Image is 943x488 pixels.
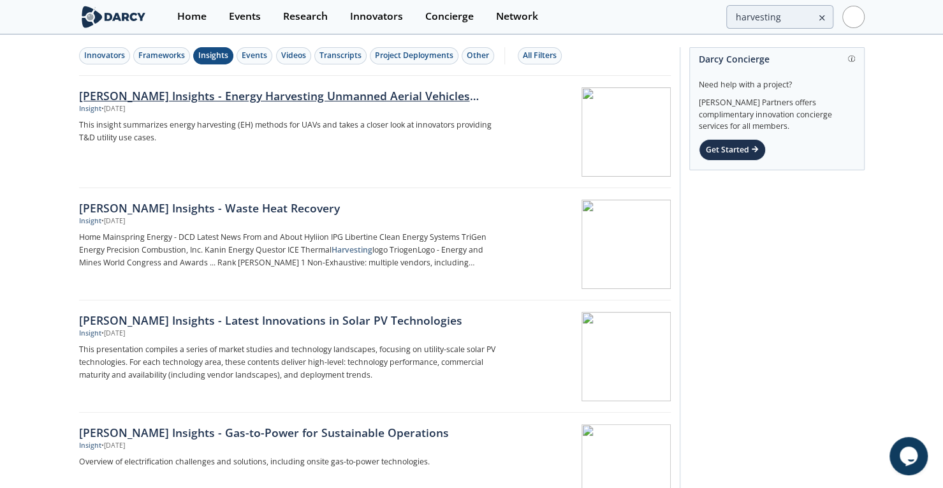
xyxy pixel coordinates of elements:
[79,455,501,468] p: Overview of electrification challenges and solutions, including onsite gas-to-power technologies.
[79,76,671,188] a: [PERSON_NAME] Insights - Energy Harvesting Unmanned Aerial Vehicles (UAV) Insight •[DATE] This in...
[467,50,489,61] div: Other
[699,91,855,133] div: [PERSON_NAME] Partners offers complimentary innovation concierge services for all members.
[281,50,306,61] div: Videos
[425,11,474,22] div: Concierge
[462,47,494,64] button: Other
[79,200,501,216] div: [PERSON_NAME] Insights - Waste Heat Recovery
[79,6,149,28] img: logo-wide.svg
[79,343,501,381] p: This presentation compiles a series of market studies and technology landscapes, focusing on util...
[848,55,855,63] img: information.svg
[889,437,930,475] iframe: chat widget
[133,47,190,64] button: Frameworks
[79,312,501,329] div: [PERSON_NAME] Insights - Latest Innovations in Solar PV Technologies
[84,50,125,61] div: Innovators
[101,329,125,339] div: • [DATE]
[242,50,267,61] div: Events
[193,47,233,64] button: Insights
[101,216,125,226] div: • [DATE]
[79,119,501,144] p: This insight summarizes energy harvesting (EH) methods for UAVs and takes a closer look at innova...
[726,5,833,29] input: Advanced Search
[79,188,671,300] a: [PERSON_NAME] Insights - Waste Heat Recovery Insight •[DATE] Home Mainspring Energy - DCD Latest ...
[138,50,185,61] div: Frameworks
[177,11,207,22] div: Home
[79,104,101,114] div: Insight
[79,87,501,104] div: [PERSON_NAME] Insights - Energy Harvesting Unmanned Aerial Vehicles (UAV)
[842,6,865,28] img: Profile
[699,139,766,161] div: Get Started
[198,50,228,61] div: Insights
[518,47,562,64] button: All Filters
[523,50,557,61] div: All Filters
[79,329,101,339] div: Insight
[350,11,403,22] div: Innovators
[276,47,311,64] button: Videos
[319,50,362,61] div: Transcripts
[283,11,328,22] div: Research
[314,47,367,64] button: Transcripts
[79,231,501,269] p: Home Mainspring Energy - DCD Latest News From and About Hyliion IPG Libertine Clean Energy System...
[101,104,125,114] div: • [DATE]
[699,48,855,70] div: Darcy Concierge
[79,441,101,451] div: Insight
[332,244,372,255] strong: Harvesting
[375,50,453,61] div: Project Deployments
[79,47,130,64] button: Innovators
[79,300,671,413] a: [PERSON_NAME] Insights - Latest Innovations in Solar PV Technologies Insight •[DATE] This present...
[101,441,125,451] div: • [DATE]
[370,47,458,64] button: Project Deployments
[79,424,501,441] div: [PERSON_NAME] Insights - Gas-to-Power for Sustainable Operations
[237,47,272,64] button: Events
[229,11,261,22] div: Events
[496,11,538,22] div: Network
[699,70,855,91] div: Need help with a project?
[79,216,101,226] div: Insight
